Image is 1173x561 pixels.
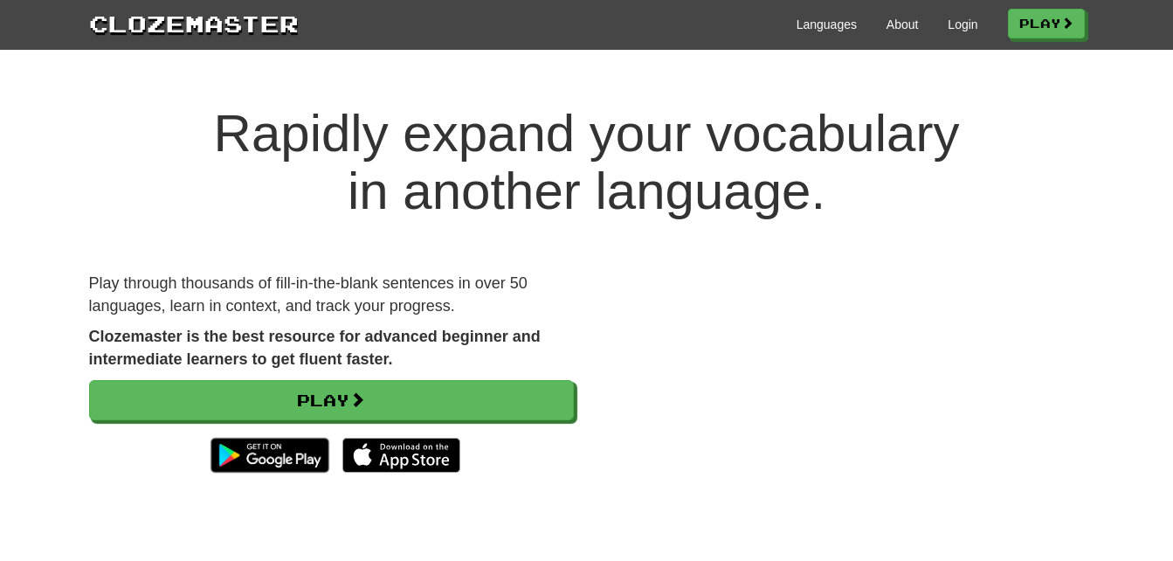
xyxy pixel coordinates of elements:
a: Clozemaster [89,7,299,39]
a: About [887,16,919,33]
img: Download_on_the_App_Store_Badge_US-UK_135x40-25178aeef6eb6b83b96f5f2d004eda3bffbb37122de64afbaef7... [342,438,460,473]
p: Play through thousands of fill-in-the-blank sentences in over 50 languages, learn in context, and... [89,273,574,317]
a: Login [948,16,977,33]
a: Play [1008,9,1085,38]
strong: Clozemaster is the best resource for advanced beginner and intermediate learners to get fluent fa... [89,328,541,368]
a: Play [89,380,574,420]
a: Languages [797,16,857,33]
img: Get it on Google Play [202,429,337,481]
